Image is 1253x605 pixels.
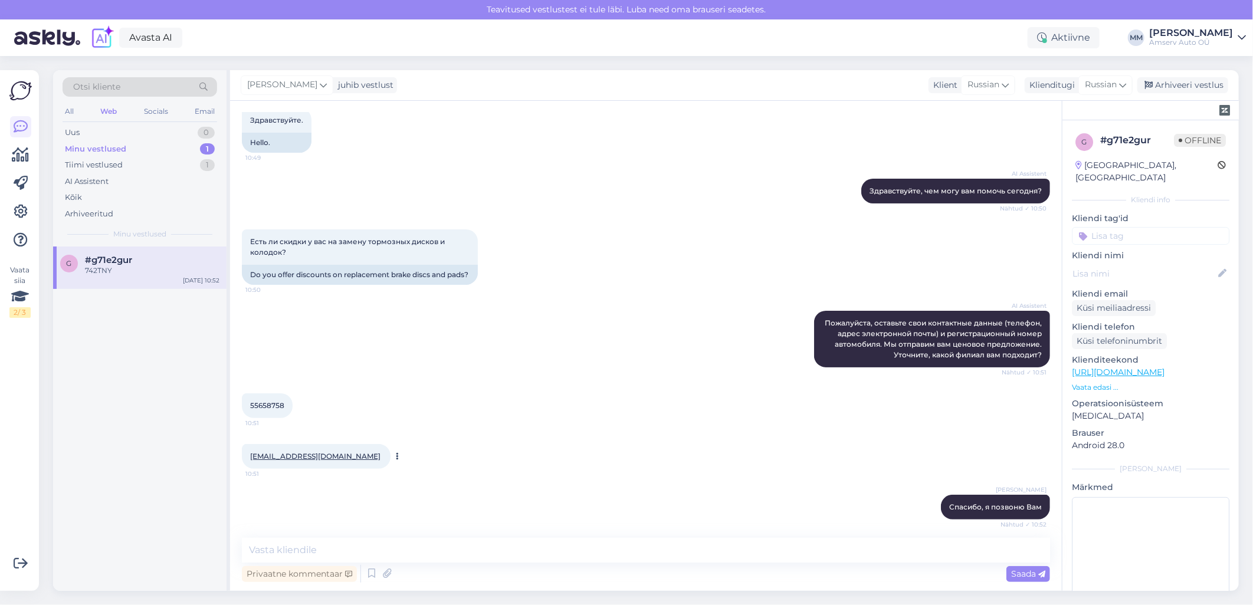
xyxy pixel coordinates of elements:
div: Kõik [65,192,82,203]
img: explore-ai [90,25,114,50]
div: # g71e2gur [1100,133,1174,147]
div: Arhiveeritud [65,208,113,220]
span: Пожалуйста, оставьте свои контактные данные (телефон, адрес электронной почты) и регистрационный ... [825,318,1044,359]
div: Privaatne kommentaar [242,566,357,582]
p: Operatsioonisüsteem [1072,397,1229,410]
span: [PERSON_NAME] [996,485,1047,494]
p: Kliendi tag'id [1072,212,1229,225]
span: Russian [1085,78,1117,91]
div: Kliendi info [1072,195,1229,205]
div: Vaata siia [9,265,31,318]
div: Klienditugi [1025,79,1075,91]
div: Arhiveeri vestlus [1137,77,1228,93]
div: 0 [198,127,215,139]
div: Amserv Auto OÜ [1149,38,1233,47]
span: AI Assistent [1002,301,1047,310]
p: Märkmed [1072,481,1229,494]
input: Lisa nimi [1072,267,1216,280]
div: [PERSON_NAME] [1149,28,1233,38]
div: Tiimi vestlused [65,159,123,171]
div: [DATE] 10:52 [183,276,219,285]
p: Kliendi nimi [1072,249,1229,262]
span: 10:49 [245,153,290,162]
p: Kliendi telefon [1072,321,1229,333]
p: Kliendi email [1072,288,1229,300]
div: Uus [65,127,80,139]
a: [URL][DOMAIN_NAME] [1072,367,1165,377]
div: Küsi meiliaadressi [1072,300,1156,316]
span: g [67,259,72,268]
div: All [63,104,76,119]
span: Есть ли скидки у вас на замену тормозных дисков и колодок? [250,237,447,257]
span: Nähtud ✓ 10:50 [1000,204,1047,213]
span: Otsi kliente [73,81,120,93]
div: Socials [142,104,170,119]
span: Offline [1174,134,1226,147]
span: Russian [967,78,999,91]
span: [PERSON_NAME] [247,78,317,91]
span: 10:51 [245,419,290,428]
div: Aktiivne [1028,27,1100,48]
div: Hello. [242,133,311,153]
a: [EMAIL_ADDRESS][DOMAIN_NAME] [250,452,381,461]
p: Android 28.0 [1072,439,1229,452]
p: Brauser [1072,427,1229,439]
span: Minu vestlused [113,229,166,239]
a: [PERSON_NAME]Amserv Auto OÜ [1149,28,1246,47]
div: Klient [929,79,957,91]
div: juhib vestlust [333,79,393,91]
div: [PERSON_NAME] [1072,463,1229,474]
p: [MEDICAL_DATA] [1072,410,1229,422]
span: Saada [1011,568,1045,579]
p: Vaata edasi ... [1072,382,1229,393]
input: Lisa tag [1072,227,1229,245]
span: AI Assistent [1002,169,1047,178]
div: Web [98,104,119,119]
div: [GEOGRAPHIC_DATA], [GEOGRAPHIC_DATA] [1075,159,1218,184]
p: Klienditeekond [1072,354,1229,366]
span: g [1082,137,1087,146]
div: AI Assistent [65,176,109,188]
div: 742TNY [85,265,219,276]
a: Avasta AI [119,28,182,48]
span: 10:50 [245,285,290,294]
div: Minu vestlused [65,143,126,155]
span: Спасибо, я позвоню Вам [949,502,1042,511]
div: Do you offer discounts on replacement brake discs and pads? [242,265,478,285]
div: 1 [200,143,215,155]
span: Здравствуйте, чем могу вам помочь сегодня? [870,186,1042,195]
div: 2 / 3 [9,307,31,318]
span: Nähtud ✓ 10:51 [1002,368,1047,377]
span: #g71e2gur [85,255,132,265]
span: Здравствуйте. [250,116,303,124]
div: 1 [200,159,215,171]
img: Askly Logo [9,80,32,102]
span: Nähtud ✓ 10:52 [1001,520,1047,529]
div: MM [1128,29,1144,46]
img: zendesk [1219,105,1230,116]
span: 55658758 [250,401,284,410]
span: 10:51 [245,469,290,478]
div: Küsi telefoninumbrit [1072,333,1167,349]
div: Email [192,104,217,119]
